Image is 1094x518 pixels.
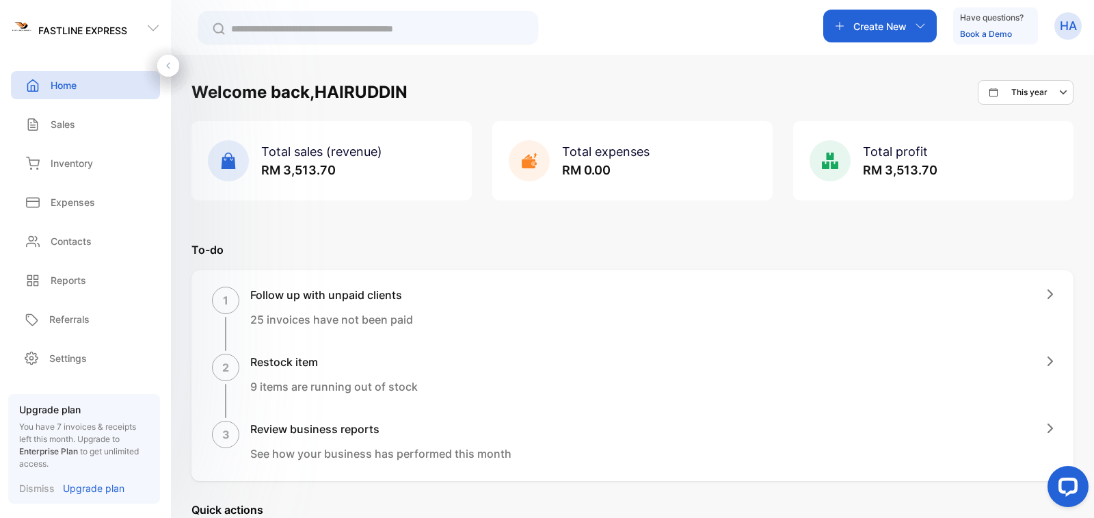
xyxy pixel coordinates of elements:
[250,421,511,437] h1: Review business reports
[223,292,228,309] p: 1
[49,351,87,365] p: Settings
[191,80,408,105] h1: Welcome back, HAIRUDDIN
[562,163,611,177] span: RM 0.00
[823,10,937,42] button: Create New
[960,11,1024,25] p: Have questions?
[250,354,418,370] h1: Restock item
[51,78,77,92] p: Home
[261,144,382,159] span: Total sales (revenue)
[1060,17,1077,35] p: HA
[250,445,511,462] p: See how your business has performed this month
[51,195,95,209] p: Expenses
[978,80,1073,105] button: This year
[562,144,650,159] span: Total expenses
[51,156,93,170] p: Inventory
[11,18,31,38] img: logo
[51,234,92,248] p: Contacts
[1054,10,1082,42] button: HA
[250,287,413,303] h1: Follow up with unpaid clients
[222,359,229,376] p: 2
[853,19,907,34] p: Create New
[49,312,90,326] p: Referrals
[19,446,78,456] span: Enterprise Plan
[863,144,928,159] span: Total profit
[55,481,124,495] a: Upgrade plan
[250,311,413,328] p: 25 invoices have not been paid
[261,163,336,177] span: RM 3,513.70
[250,378,418,395] p: 9 items are running out of stock
[191,242,1073,258] p: To-do
[38,23,127,38] p: FASTLINE EXPRESS
[222,426,230,443] p: 3
[960,29,1012,39] a: Book a Demo
[1011,86,1048,99] p: This year
[19,434,139,469] span: Upgrade to to get unlimited access.
[19,402,149,417] p: Upgrade plan
[19,421,149,470] p: You have 7 invoices & receipts left this month.
[51,273,86,287] p: Reports
[63,481,124,495] p: Upgrade plan
[191,502,1073,518] p: Quick actions
[863,163,937,177] span: RM 3,513.70
[19,481,55,495] p: Dismiss
[1037,461,1094,518] iframe: LiveChat chat widget
[51,117,75,131] p: Sales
